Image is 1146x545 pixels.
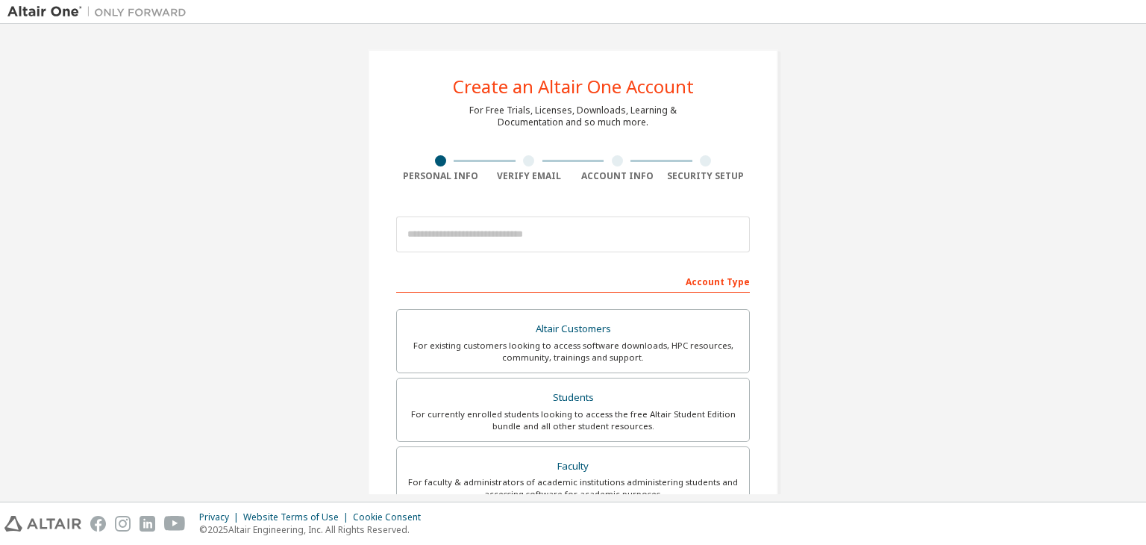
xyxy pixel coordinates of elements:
img: instagram.svg [115,516,131,532]
div: Cookie Consent [353,511,430,523]
div: Altair Customers [406,319,740,340]
div: For faculty & administrators of academic institutions administering students and accessing softwa... [406,476,740,500]
div: Verify Email [485,170,574,182]
div: For existing customers looking to access software downloads, HPC resources, community, trainings ... [406,340,740,364]
div: For Free Trials, Licenses, Downloads, Learning & Documentation and so much more. [469,105,677,128]
div: Personal Info [396,170,485,182]
div: For currently enrolled students looking to access the free Altair Student Edition bundle and all ... [406,408,740,432]
img: altair_logo.svg [4,516,81,532]
p: © 2025 Altair Engineering, Inc. All Rights Reserved. [199,523,430,536]
img: Altair One [7,4,194,19]
img: facebook.svg [90,516,106,532]
div: Account Info [573,170,662,182]
div: Students [406,387,740,408]
div: Faculty [406,456,740,477]
div: Account Type [396,269,750,293]
div: Privacy [199,511,243,523]
div: Website Terms of Use [243,511,353,523]
img: youtube.svg [164,516,186,532]
div: Create an Altair One Account [453,78,694,96]
img: linkedin.svg [140,516,155,532]
div: Security Setup [662,170,751,182]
